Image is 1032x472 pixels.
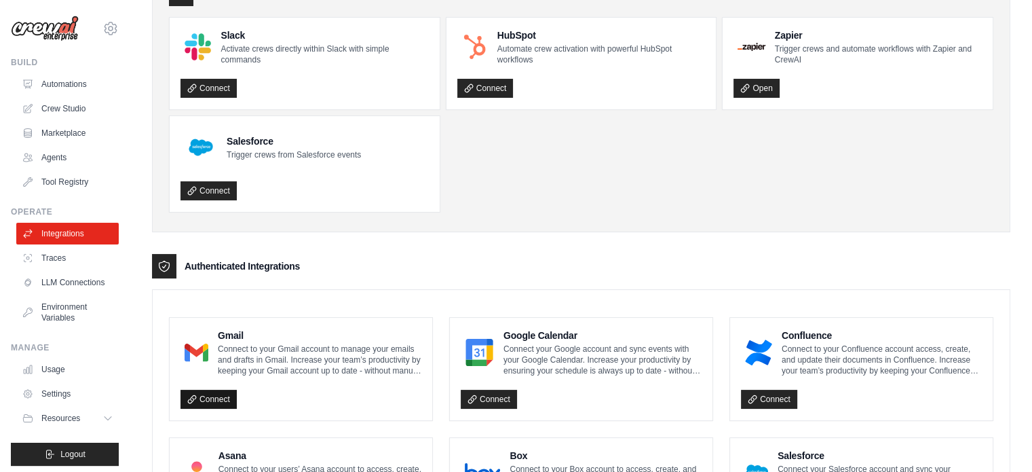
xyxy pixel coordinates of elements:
button: Logout [11,443,119,466]
a: Connect [741,390,797,409]
a: Connect [461,390,517,409]
a: Integrations [16,223,119,244]
a: Traces [16,247,119,269]
a: Connect [180,79,237,98]
h4: Zapier [775,29,982,42]
span: Resources [41,413,80,424]
p: Connect to your Confluence account access, create, and update their documents in Confluence. Incr... [782,344,982,376]
div: Build [11,57,119,68]
img: Confluence Logo [745,339,772,366]
a: LLM Connections [16,272,119,293]
img: HubSpot Logo [461,33,488,60]
h4: Box [510,449,702,462]
a: Connect [457,79,514,98]
iframe: Chat Widget [964,407,1032,472]
a: Usage [16,359,119,380]
p: Connect your Google account and sync events with your Google Calendar. Increase your productivity... [503,344,702,376]
p: Automate crew activation with powerful HubSpot workflows [497,43,706,65]
img: Google Calendar Logo [465,339,494,366]
img: Gmail Logo [185,339,208,366]
h4: Confluence [782,329,982,342]
a: Connect [180,390,237,409]
div: Operate [11,206,119,217]
a: Marketplace [16,122,119,144]
img: Salesforce Logo [185,131,217,164]
p: Trigger crews and automate workflows with Zapier and CrewAI [775,43,982,65]
a: Automations [16,73,119,95]
a: Crew Studio [16,98,119,120]
h4: Google Calendar [503,329,702,342]
p: Connect to your Gmail account to manage your emails and drafts in Gmail. Increase your team’s pro... [218,344,421,376]
span: Logout [60,449,85,460]
h3: Authenticated Integrations [185,259,300,273]
img: Slack Logo [185,33,211,60]
a: Settings [16,383,119,405]
a: Environment Variables [16,296,119,329]
h4: Slack [221,29,428,42]
h4: Asana [218,449,421,462]
a: Open [733,79,779,98]
h4: HubSpot [497,29,706,42]
h4: Gmail [218,329,421,342]
h4: Salesforce [778,449,982,462]
p: Trigger crews from Salesforce events [227,149,361,160]
img: Logo [11,16,79,41]
h4: Salesforce [227,134,361,148]
a: Connect [180,181,237,200]
a: Tool Registry [16,171,119,193]
button: Resources [16,407,119,429]
p: Activate crews directly within Slack with simple commands [221,43,428,65]
div: Manage [11,342,119,353]
img: Zapier Logo [738,43,765,51]
a: Agents [16,147,119,168]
